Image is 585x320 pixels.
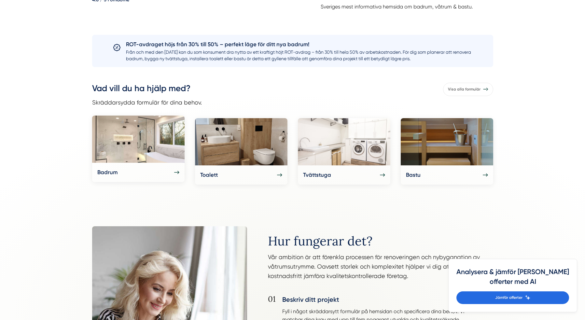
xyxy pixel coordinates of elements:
[456,267,569,291] h4: Analysera & jämför [PERSON_NAME] offerter med AI
[126,49,472,62] p: Från och med den [DATE] kan du som konsument dra nytta av ett kraftigt höjt ROT-avdrag – från 30%...
[448,86,481,92] span: Visa alla formulär
[195,118,287,165] img: Toalett
[195,118,287,185] a: Toalett Toalett
[303,171,331,179] h5: Tvättstuga
[92,98,202,107] p: Skräddarsydda formulär för dina behov.
[495,295,522,301] span: Jämför offerter
[200,171,218,179] h5: Toalett
[268,252,493,284] p: Vår ambition är att förenkla processen för renoveringen och nybyggnation av våtrumsutrymme. Oavse...
[456,291,569,304] a: Jämför offerter
[92,83,202,98] h3: Vad vill du ha hjälp med?
[92,116,185,163] img: Badrum
[92,116,185,182] a: Badrum Badrum
[406,171,421,179] h5: Bastu
[126,40,472,49] h5: ROT-avdraget höjs från 30% till 50% – perfekt läge för ditt nya badrum!
[401,118,493,185] a: Bastu Bastu
[401,118,493,165] img: Bastu
[97,168,118,177] h5: Badrum
[298,118,390,165] img: Tvättstuga
[298,118,390,185] a: Tvättstuga Tvättstuga
[443,83,493,96] a: Visa alla formulär
[268,234,493,252] h2: Hur fungerar det?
